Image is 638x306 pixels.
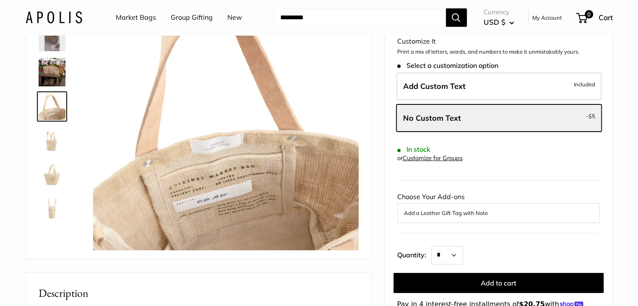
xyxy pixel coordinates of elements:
[396,104,602,132] label: Leave Blank
[39,194,65,220] img: Petite Bucket Bag in Natural with Strap
[396,73,602,100] label: Add Custom Text
[37,158,67,189] a: Petite Bucket Bag in Natural with Strap
[584,10,593,18] span: 0
[273,8,446,27] input: Search...
[37,192,67,222] a: Petite Bucket Bag in Natural with Strap
[484,6,514,18] span: Currency
[446,8,467,27] button: Search
[39,160,65,187] img: Petite Bucket Bag in Natural with Strap
[586,111,595,121] span: -
[39,58,65,86] img: Petite Bucket Bag in Natural with Strap
[116,11,156,24] a: Market Bags
[37,23,67,53] a: Petite Bucket Bag in Natural with Strap
[397,244,431,265] label: Quantity:
[574,79,595,89] span: Included
[484,18,505,26] span: USD $
[577,11,613,24] a: 0 Cart
[37,226,67,256] a: Petite Bucket Bag in Natural with Strap
[397,35,600,48] div: Customize It
[589,113,595,119] span: $5
[397,153,463,164] div: or
[599,13,613,22] span: Cart
[39,93,65,120] img: Petite Bucket Bag in Natural with Strap
[397,191,600,223] div: Choose Your Add-ons
[403,113,461,123] span: No Custom Text
[404,208,593,218] button: Add a Leather Gift Tag with Note
[39,227,65,254] img: Petite Bucket Bag in Natural with Strap
[37,56,67,88] a: Petite Bucket Bag in Natural with Strap
[26,11,82,23] img: Apolis
[403,154,463,162] a: Customize for Groups
[171,11,213,24] a: Group Gifting
[39,24,65,51] img: Petite Bucket Bag in Natural with Strap
[227,11,242,24] a: New
[397,48,600,56] p: Print a mix of letters, words, and numbers to make it unmistakably yours.
[403,81,466,91] span: Add Custom Text
[39,285,359,301] h2: Description
[393,273,604,293] button: Add to cart
[37,91,67,122] a: Petite Bucket Bag in Natural with Strap
[37,125,67,155] a: Petite Bucket Bag in Natural with Strap
[397,62,498,70] span: Select a customization option
[397,145,430,153] span: In stock
[39,127,65,153] img: Petite Bucket Bag in Natural with Strap
[484,16,514,29] button: USD $
[532,13,562,23] a: My Account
